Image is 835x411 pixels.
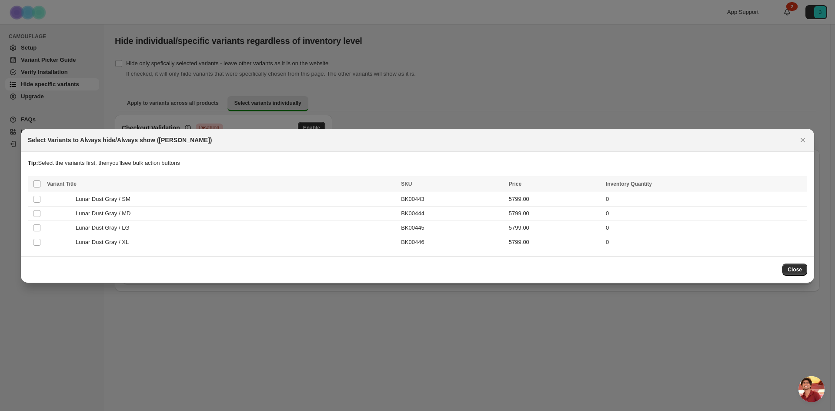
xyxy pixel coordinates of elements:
[603,235,807,249] td: 0
[398,206,506,221] td: BK00444
[603,192,807,206] td: 0
[76,224,134,232] span: Lunar Dust Gray / LG
[603,206,807,221] td: 0
[506,235,603,249] td: 5799.00
[798,376,825,402] div: Open chat
[398,235,506,249] td: BK00446
[782,264,807,276] button: Close
[398,192,506,206] td: BK00443
[76,238,133,247] span: Lunar Dust Gray / XL
[398,221,506,235] td: BK00445
[28,160,38,166] strong: Tip:
[76,195,135,204] span: Lunar Dust Gray / SM
[47,181,77,187] span: Variant Title
[401,181,412,187] span: SKU
[76,209,135,218] span: Lunar Dust Gray / MD
[603,221,807,235] td: 0
[28,159,807,167] p: Select the variants first, then you'll see bulk action buttons
[509,181,521,187] span: Price
[506,192,603,206] td: 5799.00
[506,221,603,235] td: 5799.00
[606,181,652,187] span: Inventory Quantity
[506,206,603,221] td: 5799.00
[797,134,809,146] button: Close
[28,136,212,144] h2: Select Variants to Always hide/Always show ([PERSON_NAME])
[788,266,802,273] span: Close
